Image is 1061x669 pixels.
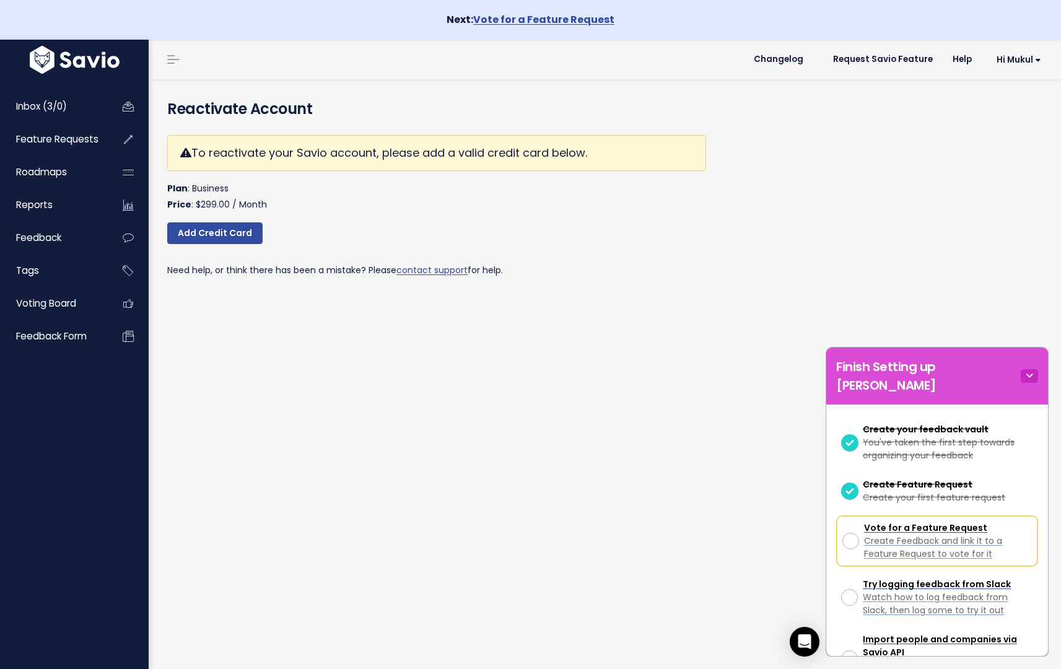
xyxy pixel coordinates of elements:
span: Feedback [16,231,61,244]
span: Watch how to log feedback from Slack, then log some to try it out [863,591,1008,616]
a: Feedback [3,224,103,252]
span: Roadmaps [16,165,67,178]
a: Vote for a Feature Request Create Feedback and link it to a Feature Request to vote for it [836,515,1038,567]
span: Reports [16,198,53,211]
p: : Business : $299.00 / Month [167,181,706,212]
a: Feature Requests [3,125,103,154]
a: Request Savio Feature [823,50,943,69]
a: Tags [3,256,103,285]
strong: Plan [167,182,188,195]
a: Add Credit Card [167,222,263,245]
a: Try logging feedback from Slack Watch how to log feedback from Slack, then log some to try it out [836,573,1038,622]
p: Need help, or think there has been a mistake? Please for help. [167,263,706,278]
span: Tags [16,264,39,277]
span: Hi Mukul [997,55,1041,64]
a: Hi Mukul [982,50,1051,69]
a: Help [943,50,982,69]
div: Open Intercom Messenger [790,627,819,657]
img: logo-white.9d6f32f41409.svg [27,46,123,74]
span: Create Feature Request [863,478,972,491]
span: Inbox (3/0) [16,100,67,113]
span: Changelog [754,55,803,64]
span: Create your first feature request [863,491,1005,504]
strong: Price [167,198,191,211]
a: Feedback form [3,322,103,351]
div: To reactivate your Savio account, please add a valid credit card below. [167,135,706,171]
span: Feedback form [16,330,87,343]
strong: Next: [447,12,614,27]
h4: Reactivate Account [167,98,1042,120]
span: You've taken the first step towards organizing your feedback [863,436,1015,461]
span: Create your feedback vault [863,423,989,435]
a: Roadmaps [3,158,103,186]
span: Voting Board [16,297,76,310]
span: Import people and companies via Savio API [863,633,1017,658]
span: Create Feedback and link it to a Feature Request to vote for it [864,535,1002,560]
a: contact support [396,264,468,276]
a: Voting Board [3,289,103,318]
span: Try logging feedback from Slack [863,578,1011,590]
span: Vote for a Feature Request [864,522,987,534]
a: Reports [3,191,103,219]
a: Vote for a Feature Request [473,12,614,27]
h5: Finish Setting up [PERSON_NAME] [836,357,1021,395]
span: Feature Requests [16,133,98,146]
a: Inbox (3/0) [3,92,103,121]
